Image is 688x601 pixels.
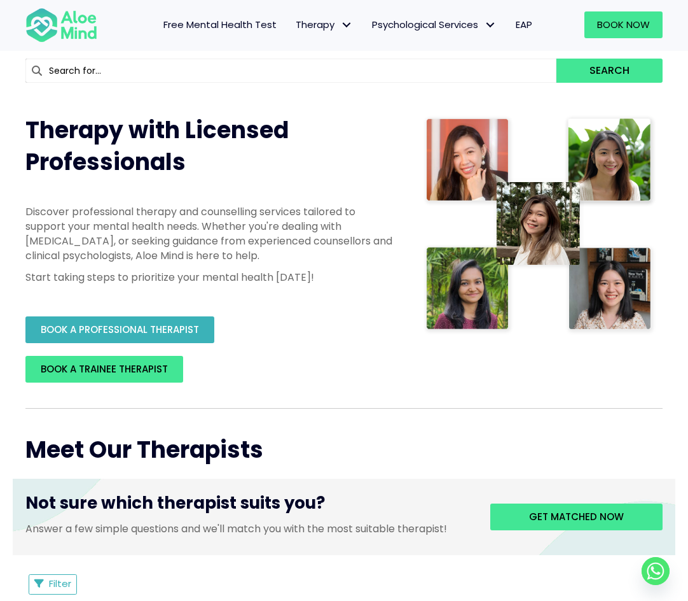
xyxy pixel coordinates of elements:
span: Therapy [296,18,353,31]
button: Filter Listings [29,574,77,595]
span: Psychological Services [372,18,497,31]
span: Meet Our Therapists [25,434,263,466]
a: BOOK A TRAINEE THERAPIST [25,356,183,383]
a: Psychological ServicesPsychological Services: submenu [362,11,506,38]
a: Whatsapp [642,557,670,585]
a: Get matched now [490,504,663,530]
button: Search [556,59,663,83]
p: Answer a few simple questions and we'll match you with the most suitable therapist! [25,521,471,536]
nav: Menu [110,11,542,38]
a: EAP [506,11,542,38]
span: Free Mental Health Test [163,18,277,31]
span: Therapy: submenu [338,16,356,34]
span: Book Now [597,18,650,31]
a: Free Mental Health Test [154,11,286,38]
p: Start taking steps to prioritize your mental health [DATE]! [25,270,397,285]
span: Get matched now [529,510,624,523]
span: EAP [516,18,532,31]
span: BOOK A PROFESSIONAL THERAPIST [41,323,199,336]
a: Book Now [584,11,663,38]
p: Discover professional therapy and counselling services tailored to support your mental health nee... [25,204,397,264]
img: Therapist collage [423,115,656,336]
span: Psychological Services: submenu [481,16,500,34]
h3: Not sure which therapist suits you? [25,491,471,521]
img: Aloe mind Logo [25,7,97,43]
span: Filter [49,577,71,590]
span: BOOK A TRAINEE THERAPIST [41,362,168,376]
span: Therapy with Licensed Professionals [25,114,289,178]
a: TherapyTherapy: submenu [286,11,362,38]
input: Search for... [25,59,556,83]
a: BOOK A PROFESSIONAL THERAPIST [25,316,214,343]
